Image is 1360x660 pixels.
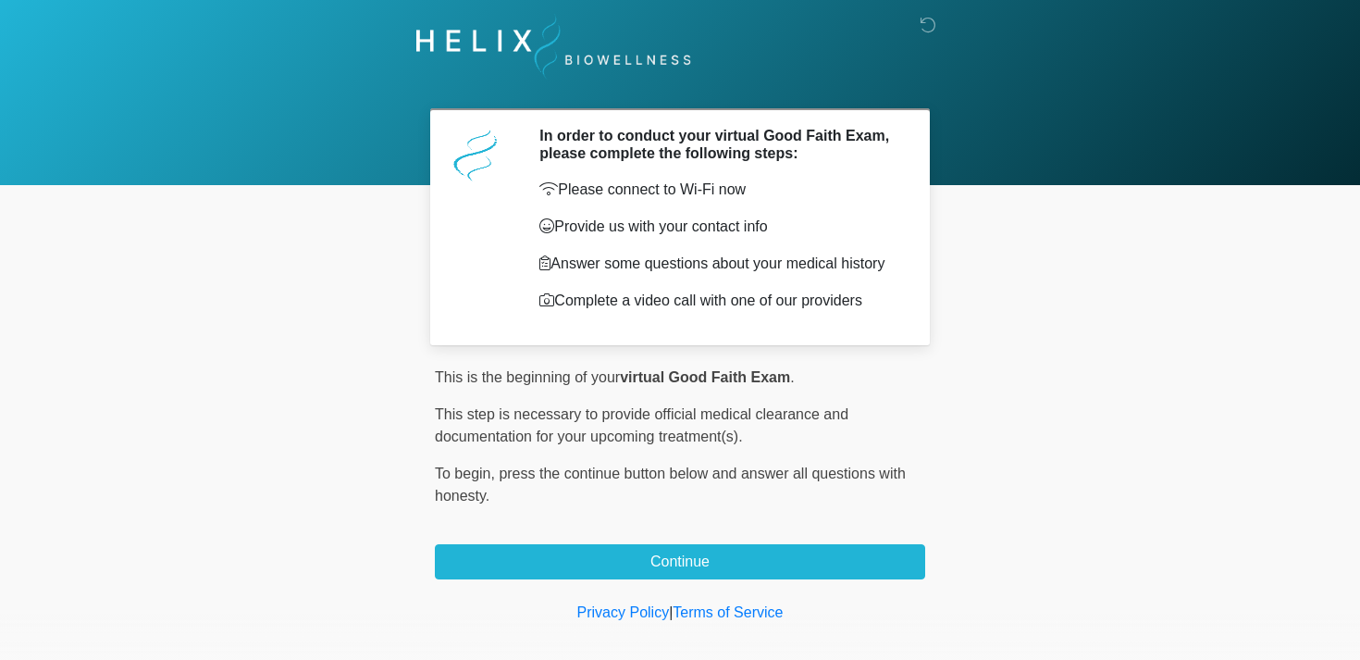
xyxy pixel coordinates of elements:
[577,604,670,620] a: Privacy Policy
[435,544,925,579] button: Continue
[435,466,499,481] span: To begin,
[620,369,790,385] strong: virtual Good Faith Exam
[539,179,897,201] p: Please connect to Wi-Fi now
[539,216,897,238] p: Provide us with your contact info
[435,466,906,504] span: press the continue button below and answer all questions with honesty.
[669,604,673,620] a: |
[416,14,691,80] img: Helix Biowellness Logo
[790,369,794,385] span: .
[673,604,783,620] a: Terms of Service
[435,406,848,444] span: This step is necessary to provide official medical clearance and documentation for your upcoming ...
[449,127,504,182] img: Agent Avatar
[539,290,897,312] p: Complete a video call with one of our providers
[435,369,620,385] span: This is the beginning of your
[539,253,897,275] p: Answer some questions about your medical history
[539,127,897,162] h2: In order to conduct your virtual Good Faith Exam, please complete the following steps:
